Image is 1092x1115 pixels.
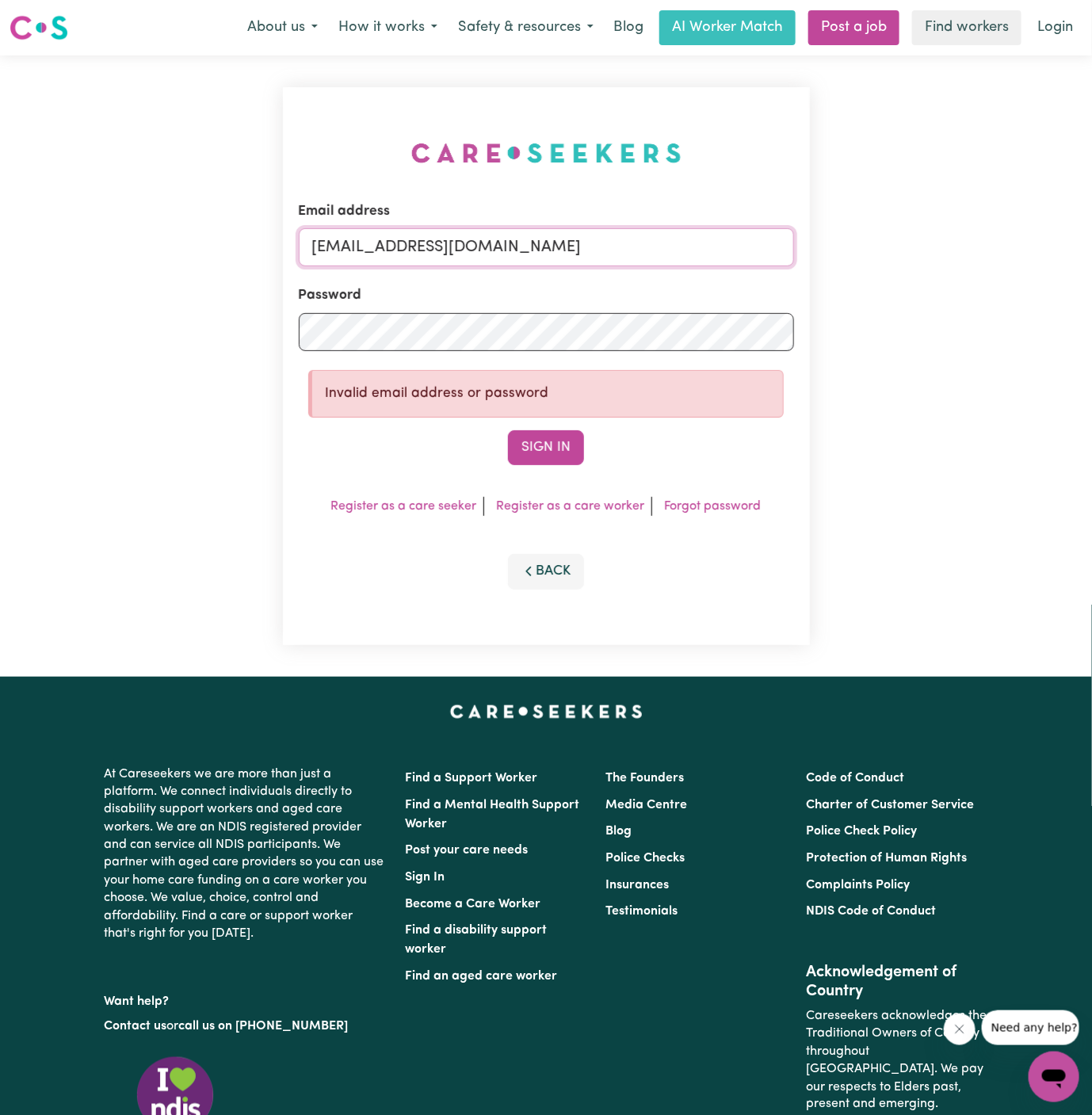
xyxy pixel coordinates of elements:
[448,11,604,44] button: Safety & resources
[450,705,643,718] a: Careseekers home page
[104,759,386,949] p: At Careseekers we are more than just a platform. We connect individuals directly to disability su...
[10,13,68,42] img: Careseekers logo
[405,970,557,983] a: Find an aged care worker
[807,905,937,918] a: NDIS Code of Conduct
[604,10,653,45] a: Blog
[605,852,685,865] a: Police Checks
[405,799,579,831] a: Find a Mental Health Support Worker
[405,898,540,911] a: Become a Care Worker
[807,799,975,811] a: Charter of Customer Service
[605,799,687,811] a: Media Centre
[299,201,391,222] label: Email address
[605,772,684,785] a: The Founders
[299,228,794,266] input: Email address
[299,285,362,306] label: Password
[405,871,445,884] a: Sign In
[405,924,547,956] a: Find a disability support worker
[807,852,968,865] a: Protection of Human Rights
[665,500,762,513] a: Forgot password
[944,1014,976,1045] iframe: Close message
[104,987,386,1010] p: Want help?
[328,11,448,44] button: How it works
[497,500,645,513] a: Register as a care worker
[178,1020,348,1033] a: call us on [PHONE_NUMBER]
[807,825,918,838] a: Police Check Policy
[405,772,537,785] a: Find a Support Worker
[237,11,328,44] button: About us
[605,825,632,838] a: Blog
[104,1011,386,1041] p: or
[605,905,678,918] a: Testimonials
[10,10,68,46] a: Careseekers logo
[605,879,669,892] a: Insurances
[508,554,584,589] button: Back
[1029,1052,1079,1102] iframe: Button to launch messaging window
[104,1020,166,1033] a: Contact us
[912,10,1021,45] a: Find workers
[331,500,477,513] a: Register as a care seeker
[325,384,770,404] p: Invalid email address or password
[1028,10,1082,45] a: Login
[659,10,796,45] a: AI Worker Match
[807,879,911,892] a: Complaints Policy
[982,1010,1079,1045] iframe: Message from company
[808,10,899,45] a: Post a job
[508,430,584,465] button: Sign In
[405,844,528,857] a: Post your care needs
[807,772,905,785] a: Code of Conduct
[807,963,988,1001] h2: Acknowledgement of Country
